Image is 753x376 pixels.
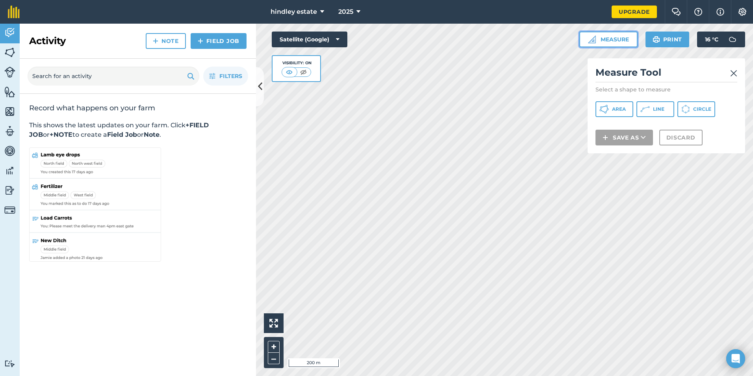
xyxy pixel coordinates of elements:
[107,131,137,138] strong: Field Job
[4,67,15,78] img: svg+xml;base64,PD94bWwgdmVyc2lvbj0iMS4wIiBlbmNvZGluZz0idXRmLTgiPz4KPCEtLSBHZW5lcmF0b3I6IEFkb2JlIE...
[612,106,626,112] span: Area
[671,8,681,16] img: Two speech bubbles overlapping with the left bubble in the forefront
[705,32,718,47] span: 16 ° C
[730,69,737,78] img: svg+xml;base64,PHN2ZyB4bWxucz0iaHR0cDovL3d3dy53My5vcmcvMjAwMC9zdmciIHdpZHRoPSIyMiIgaGVpZ2h0PSIzMC...
[191,33,247,49] a: Field Job
[653,106,664,112] span: Line
[612,6,657,18] a: Upgrade
[603,133,608,142] img: svg+xml;base64,PHN2ZyB4bWxucz0iaHR0cDovL3d3dy53My5vcmcvMjAwMC9zdmciIHdpZHRoPSIxNCIgaGVpZ2h0PSIyNC...
[659,130,703,145] button: Discard
[579,32,638,47] button: Measure
[153,36,158,46] img: svg+xml;base64,PHN2ZyB4bWxucz0iaHR0cDovL3d3dy53My5vcmcvMjAwMC9zdmciIHdpZHRoPSIxNCIgaGVpZ2h0PSIyNC...
[146,33,186,49] a: Note
[693,106,711,112] span: Circle
[4,86,15,98] img: svg+xml;base64,PHN2ZyB4bWxucz0iaHR0cDovL3d3dy53My5vcmcvMjAwMC9zdmciIHdpZHRoPSI1NiIgaGVpZ2h0PSI2MC...
[645,32,690,47] button: Print
[284,68,294,76] img: svg+xml;base64,PHN2ZyB4bWxucz0iaHR0cDovL3d3dy53My5vcmcvMjAwMC9zdmciIHdpZHRoPSI1MCIgaGVpZ2h0PSI0MC...
[299,68,308,76] img: svg+xml;base64,PHN2ZyB4bWxucz0iaHR0cDovL3d3dy53My5vcmcvMjAwMC9zdmciIHdpZHRoPSI1MCIgaGVpZ2h0PSI0MC...
[694,8,703,16] img: A question mark icon
[187,71,195,81] img: svg+xml;base64,PHN2ZyB4bWxucz0iaHR0cDovL3d3dy53My5vcmcvMjAwMC9zdmciIHdpZHRoPSIxOSIgaGVpZ2h0PSIyNC...
[29,121,247,140] p: This shows the latest updates on your farm. Click or to create a or .
[697,32,745,47] button: 16 °C
[268,341,280,353] button: +
[4,125,15,137] img: svg+xml;base64,PD94bWwgdmVyc2lvbj0iMS4wIiBlbmNvZGluZz0idXRmLTgiPz4KPCEtLSBHZW5lcmF0b3I6IEFkb2JlIE...
[282,60,312,66] div: Visibility: On
[50,131,72,138] strong: +NOTE
[738,8,747,16] img: A cog icon
[4,165,15,177] img: svg+xml;base64,PD94bWwgdmVyc2lvbj0iMS4wIiBlbmNvZGluZz0idXRmLTgiPz4KPCEtLSBHZW5lcmF0b3I6IEFkb2JlIE...
[595,130,653,145] button: Save as
[29,103,247,113] h2: Record what happens on your farm
[636,101,674,117] button: Line
[677,101,715,117] button: Circle
[716,7,724,17] img: svg+xml;base64,PHN2ZyB4bWxucz0iaHR0cDovL3d3dy53My5vcmcvMjAwMC9zdmciIHdpZHRoPSIxNyIgaGVpZ2h0PSIxNy...
[4,184,15,196] img: svg+xml;base64,PD94bWwgdmVyc2lvbj0iMS4wIiBlbmNvZGluZz0idXRmLTgiPz4KPCEtLSBHZW5lcmF0b3I6IEFkb2JlIE...
[268,353,280,364] button: –
[198,36,203,46] img: svg+xml;base64,PHN2ZyB4bWxucz0iaHR0cDovL3d3dy53My5vcmcvMjAwMC9zdmciIHdpZHRoPSIxNCIgaGVpZ2h0PSIyNC...
[219,72,242,80] span: Filters
[726,349,745,368] div: Open Intercom Messenger
[588,35,596,43] img: Ruler icon
[4,27,15,39] img: svg+xml;base64,PD94bWwgdmVyc2lvbj0iMS4wIiBlbmNvZGluZz0idXRmLTgiPz4KPCEtLSBHZW5lcmF0b3I6IEFkb2JlIE...
[29,35,66,47] h2: Activity
[4,360,15,367] img: svg+xml;base64,PD94bWwgdmVyc2lvbj0iMS4wIiBlbmNvZGluZz0idXRmLTgiPz4KPCEtLSBHZW5lcmF0b3I6IEFkb2JlIE...
[144,131,160,138] strong: Note
[4,205,15,216] img: svg+xml;base64,PD94bWwgdmVyc2lvbj0iMS4wIiBlbmNvZGluZz0idXRmLTgiPz4KPCEtLSBHZW5lcmF0b3I6IEFkb2JlIE...
[653,35,660,44] img: svg+xml;base64,PHN2ZyB4bWxucz0iaHR0cDovL3d3dy53My5vcmcvMjAwMC9zdmciIHdpZHRoPSIxOSIgaGVpZ2h0PSIyNC...
[28,67,199,86] input: Search for an activity
[595,86,737,93] p: Select a shape to measure
[4,47,15,58] img: svg+xml;base64,PHN2ZyB4bWxucz0iaHR0cDovL3d3dy53My5vcmcvMjAwMC9zdmciIHdpZHRoPSI1NiIgaGVpZ2h0PSI2MC...
[338,7,353,17] span: 2025
[4,106,15,117] img: svg+xml;base64,PHN2ZyB4bWxucz0iaHR0cDovL3d3dy53My5vcmcvMjAwMC9zdmciIHdpZHRoPSI1NiIgaGVpZ2h0PSI2MC...
[725,32,740,47] img: svg+xml;base64,PD94bWwgdmVyc2lvbj0iMS4wIiBlbmNvZGluZz0idXRmLTgiPz4KPCEtLSBHZW5lcmF0b3I6IEFkb2JlIE...
[4,145,15,157] img: svg+xml;base64,PD94bWwgdmVyc2lvbj0iMS4wIiBlbmNvZGluZz0idXRmLTgiPz4KPCEtLSBHZW5lcmF0b3I6IEFkb2JlIE...
[595,101,633,117] button: Area
[595,66,737,82] h2: Measure Tool
[271,7,317,17] span: hindley estate
[8,6,20,18] img: fieldmargin Logo
[269,319,278,328] img: Four arrows, one pointing top left, one top right, one bottom right and the last bottom left
[272,32,347,47] button: Satellite (Google)
[203,67,248,86] button: Filters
